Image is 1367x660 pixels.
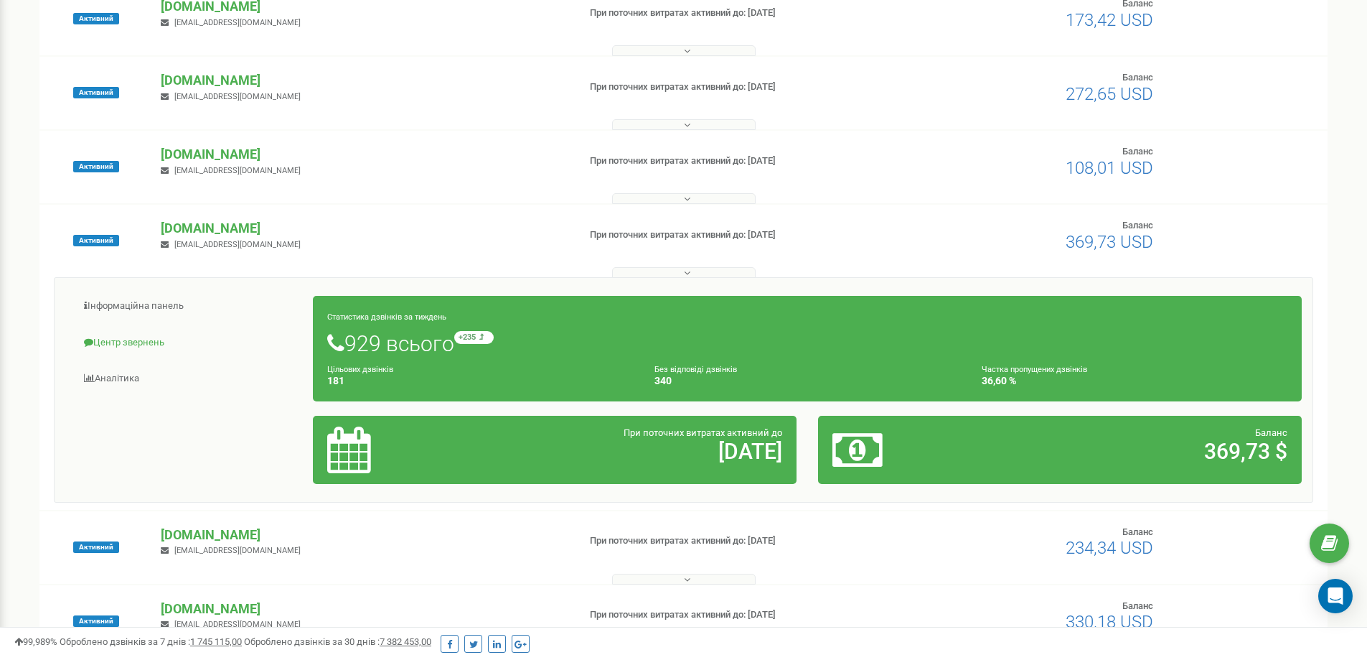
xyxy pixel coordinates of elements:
small: +235 [454,331,494,344]
h1: 929 всього [327,331,1287,355]
h2: [DATE] [486,440,782,463]
span: Активний [73,615,119,627]
span: Активний [73,13,119,24]
span: Активний [73,542,119,553]
u: 1 745 115,00 [190,636,242,647]
a: Аналiтика [65,361,314,396]
p: При поточних витратах активний до: [DATE] [590,80,888,94]
span: [EMAIL_ADDRESS][DOMAIN_NAME] [174,546,301,555]
a: Інформаційна панель [65,289,314,324]
span: [EMAIL_ADDRESS][DOMAIN_NAME] [174,240,301,249]
u: 7 382 453,00 [380,636,431,647]
span: 173,42 USD [1066,10,1153,30]
h4: 340 [654,376,960,386]
p: [DOMAIN_NAME] [161,71,566,90]
p: [DOMAIN_NAME] [161,526,566,544]
span: Активний [73,235,119,246]
span: Активний [73,87,119,98]
span: Баланс [1122,220,1153,231]
p: При поточних витратах активний до: [DATE] [590,154,888,168]
span: Оброблено дзвінків за 30 днів : [244,636,431,647]
h2: 369,73 $ [991,440,1287,463]
span: Оброблено дзвінків за 7 днів : [60,636,242,647]
p: При поточних витратах активний до: [DATE] [590,6,888,20]
span: Баланс [1255,427,1287,438]
span: Баланс [1122,72,1153,83]
span: 330,18 USD [1066,612,1153,632]
p: При поточних витратах активний до: [DATE] [590,608,888,622]
small: Без відповіді дзвінків [654,365,737,374]
p: [DOMAIN_NAME] [161,219,566,238]
span: 99,989% [14,636,57,647]
p: [DOMAIN_NAME] [161,145,566,164]
span: [EMAIL_ADDRESS][DOMAIN_NAME] [174,166,301,175]
span: Баланс [1122,146,1153,157]
p: [DOMAIN_NAME] [161,600,566,618]
p: При поточних витратах активний до: [DATE] [590,228,888,242]
h4: 181 [327,376,633,386]
span: Активний [73,161,119,172]
small: Статистика дзвінків за тиждень [327,312,446,322]
span: [EMAIL_ADDRESS][DOMAIN_NAME] [174,620,301,629]
span: 234,34 USD [1066,538,1153,558]
span: 108,01 USD [1066,158,1153,178]
span: [EMAIL_ADDRESS][DOMAIN_NAME] [174,92,301,101]
span: При поточних витратах активний до [624,427,782,438]
span: Баланс [1122,526,1153,537]
span: 369,73 USD [1066,232,1153,252]
p: При поточних витратах активний до: [DATE] [590,534,888,548]
span: Баланс [1122,600,1153,611]
span: [EMAIL_ADDRESS][DOMAIN_NAME] [174,18,301,27]
span: 272,65 USD [1066,84,1153,104]
small: Цільових дзвінків [327,365,393,374]
h4: 36,60 % [982,376,1287,386]
a: Центр звернень [65,325,314,361]
div: Open Intercom Messenger [1318,579,1353,613]
small: Частка пропущених дзвінків [982,365,1087,374]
